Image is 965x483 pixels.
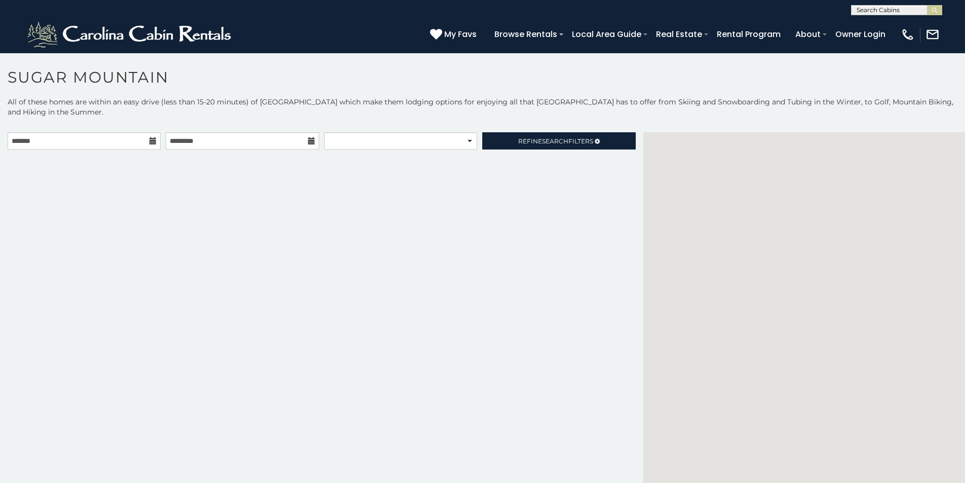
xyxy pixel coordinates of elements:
span: My Favs [444,28,477,41]
span: Search [542,137,568,145]
img: phone-regular-white.png [901,27,915,42]
a: My Favs [430,28,479,41]
img: White-1-2.png [25,19,236,50]
a: Local Area Guide [567,25,646,43]
img: mail-regular-white.png [925,27,940,42]
a: About [790,25,826,43]
a: Browse Rentals [489,25,562,43]
a: Rental Program [712,25,786,43]
a: Owner Login [830,25,891,43]
span: Refine Filters [518,137,593,145]
a: Real Estate [651,25,707,43]
a: RefineSearchFilters [482,132,635,150]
